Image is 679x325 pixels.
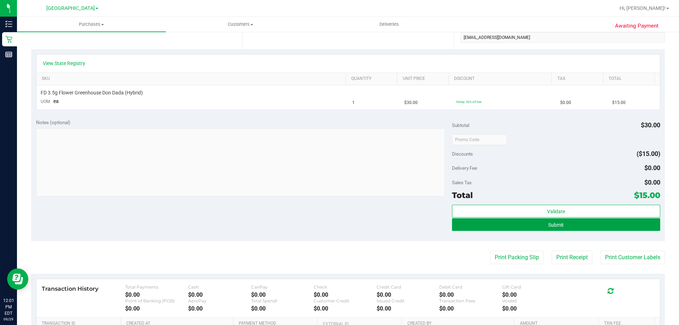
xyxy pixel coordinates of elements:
span: $15.00 [634,190,660,200]
span: Submit [548,222,564,228]
a: Discount [454,76,549,82]
inline-svg: Retail [5,36,12,43]
div: Voided [502,298,565,303]
span: UOM [41,99,50,104]
div: Debit Card [439,284,502,290]
span: Delivery Fee [452,165,477,171]
div: $0.00 [188,305,251,312]
iframe: Resource center [7,268,28,290]
span: Discounts [452,147,473,160]
div: $0.00 [188,291,251,298]
div: $0.00 [439,291,502,298]
p: 09/29 [3,317,14,322]
a: Customers [166,17,315,32]
div: $0.00 [251,305,314,312]
span: $0.00 [644,164,660,172]
span: Purchases [17,21,166,28]
div: $0.00 [125,305,188,312]
div: $0.00 [377,305,440,312]
div: Transaction Fees [439,298,502,303]
div: $0.00 [502,291,565,298]
p: 12:01 PM EDT [3,297,14,317]
button: Print Receipt [552,251,592,264]
input: Promo Code [452,134,507,145]
button: Print Customer Labels [600,251,665,264]
div: Gift Card [502,284,565,290]
div: Total Spendr [251,298,314,303]
div: Cash [188,284,251,290]
a: View State Registry [43,60,85,67]
span: Deliveries [370,21,408,28]
span: Subtotal [452,122,469,128]
div: $0.00 [314,305,377,312]
a: Tax [557,76,600,82]
div: Check [314,284,377,290]
span: 50dep: 50% off line [456,100,481,104]
span: $0.00 [560,99,571,106]
a: Purchases [17,17,166,32]
span: Notes (optional) [36,120,70,125]
div: $0.00 [502,305,565,312]
div: $0.00 [439,305,502,312]
a: Total [609,76,652,82]
span: ea [53,98,59,104]
a: Deliveries [315,17,464,32]
span: Total [452,190,473,200]
span: $15.00 [612,99,626,106]
button: Validate [452,205,660,217]
a: SKU [42,76,343,82]
div: AeroPay [188,298,251,303]
span: Awaiting Payment [615,22,658,30]
div: CanPay [251,284,314,290]
span: Sales Tax [452,180,472,185]
div: Customer Credit [314,298,377,303]
span: $30.00 [404,99,418,106]
span: $0.00 [644,179,660,186]
span: Validate [547,209,565,214]
div: $0.00 [314,291,377,298]
span: $30.00 [641,121,660,129]
div: Credit Card [377,284,440,290]
div: Total Payments [125,284,188,290]
a: Quantity [351,76,394,82]
span: 1 [352,99,355,106]
div: Point of Banking (POB) [125,298,188,303]
span: FD 3.5g Flower Greenhouse Don Dada (Hybrid) [41,89,143,96]
span: Hi, [PERSON_NAME]! [620,5,666,11]
div: $0.00 [377,291,440,298]
button: Submit [452,218,660,231]
span: Customers [166,21,314,28]
div: $0.00 [251,291,314,298]
div: $0.00 [125,291,188,298]
span: ($15.00) [637,150,660,157]
inline-svg: Inventory [5,21,12,28]
button: Print Packing Slip [490,251,544,264]
a: Unit Price [403,76,446,82]
div: Issued Credit [377,298,440,303]
span: [GEOGRAPHIC_DATA] [46,5,95,11]
inline-svg: Reports [5,51,12,58]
